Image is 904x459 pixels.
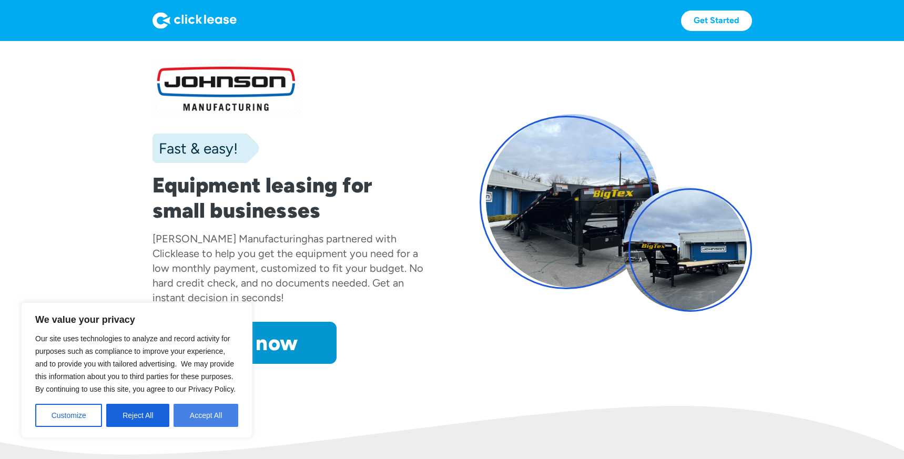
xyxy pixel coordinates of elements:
button: Accept All [174,404,238,427]
h1: Equipment leasing for small businesses [153,172,425,223]
div: has partnered with Clicklease to help you get the equipment you need for a low monthly payment, c... [153,232,423,304]
div: We value your privacy [21,302,252,438]
img: Logo [153,12,237,29]
p: We value your privacy [35,313,238,326]
a: Get Started [681,11,752,31]
div: [PERSON_NAME] Manufacturing [153,232,308,245]
button: Reject All [106,404,169,427]
span: Our site uses technologies to analyze and record activity for purposes such as compliance to impr... [35,334,236,393]
div: Fast & easy! [153,138,238,159]
button: Customize [35,404,102,427]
